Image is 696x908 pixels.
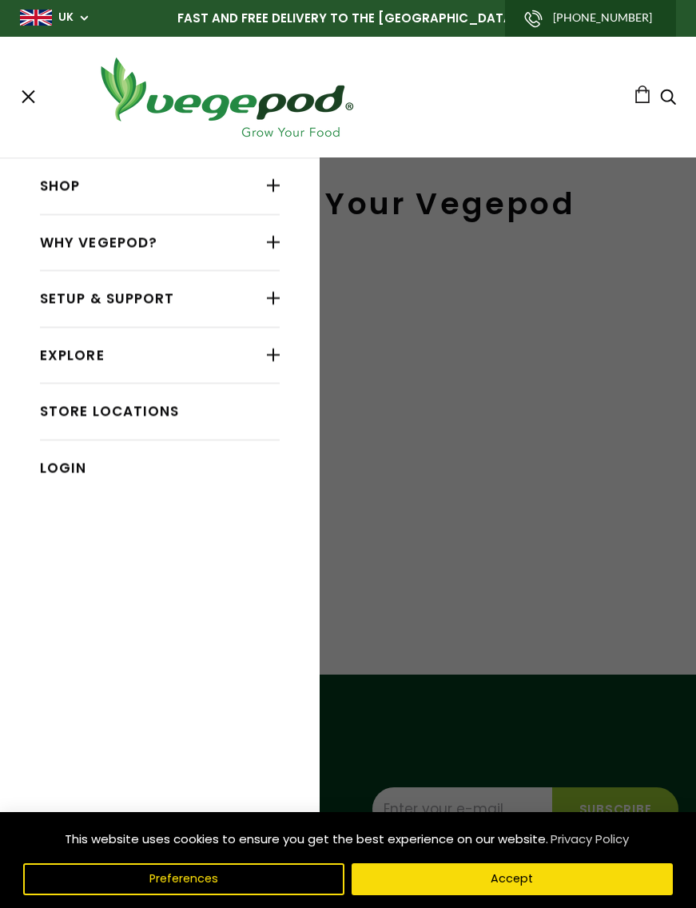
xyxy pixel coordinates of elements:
img: gb_large.png [20,10,52,26]
a: Search [660,90,676,107]
img: Vegepod [86,53,366,141]
a: UK [58,10,74,26]
a: Why Vegepod? [40,228,280,258]
a: Setup & Support [40,284,280,314]
a: Shop [40,171,280,201]
a: Login [40,453,280,484]
a: Store Locations [40,396,280,427]
button: Accept [352,863,673,895]
button: Preferences [23,863,344,895]
span: This website uses cookies to ensure you get the best experience on our website. [65,830,548,847]
a: Privacy Policy (opens in a new tab) [548,825,631,854]
a: Explore [40,340,280,371]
